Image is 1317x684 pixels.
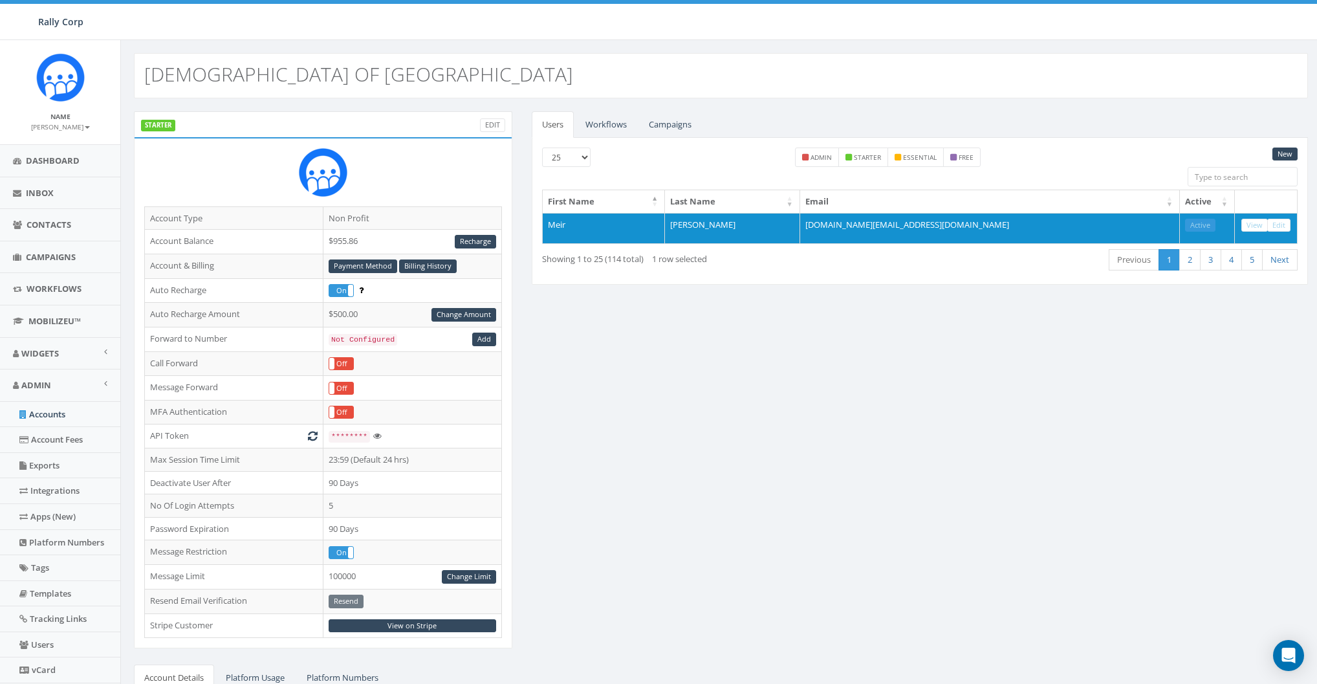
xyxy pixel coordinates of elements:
a: New [1272,148,1298,161]
a: Next [1262,249,1298,270]
a: View on Stripe [329,619,496,633]
code: Not Configured [329,334,397,346]
td: Message Limit [145,564,323,589]
td: Message Restriction [145,540,323,565]
td: API Token [145,425,323,448]
td: $955.86 [323,230,501,254]
a: Previous [1109,249,1159,270]
a: Recharge [455,235,496,248]
span: Admin [21,379,51,391]
td: Resend Email Verification [145,589,323,613]
a: 1 [1159,249,1180,270]
a: Change Limit [442,570,496,584]
td: Non Profit [323,206,501,230]
td: Account Balance [145,230,323,254]
a: View [1241,219,1268,232]
span: Contacts [27,219,71,230]
span: Rally Corp [38,16,83,28]
td: No Of Login Attempts [145,494,323,518]
span: Inbox [26,187,54,199]
div: OnOff [329,382,354,395]
td: Call Forward [145,351,323,376]
div: OnOff [329,357,354,370]
td: Auto Recharge Amount [145,303,323,327]
h2: [DEMOGRAPHIC_DATA] OF [GEOGRAPHIC_DATA] [144,63,573,85]
label: Off [329,406,353,418]
td: 90 Days [323,471,501,494]
span: Workflows [27,283,82,294]
a: Payment Method [329,259,397,273]
td: Password Expiration [145,517,323,540]
td: MFA Authentication [145,400,323,425]
td: 90 Days [323,517,501,540]
td: Message Forward [145,376,323,401]
small: [PERSON_NAME] [31,122,90,131]
label: Off [329,382,353,394]
span: MobilizeU™ [28,315,81,327]
th: Active: activate to sort column ascending [1180,190,1235,213]
td: Account & Billing [145,254,323,278]
a: Edit [480,118,505,132]
label: STARTER [141,120,175,131]
input: Type to search [1188,167,1298,186]
a: 2 [1179,249,1201,270]
a: 3 [1200,249,1221,270]
td: Stripe Customer [145,613,323,638]
th: First Name: activate to sort column descending [543,190,665,213]
a: 4 [1221,249,1242,270]
th: Email: activate to sort column ascending [800,190,1180,213]
label: Off [329,358,353,370]
span: Campaigns [26,251,76,263]
a: [PERSON_NAME] [31,120,90,132]
td: $500.00 [323,303,501,327]
td: 23:59 (Default 24 hrs) [323,448,501,472]
div: OnOff [329,284,354,297]
small: Name [50,112,71,121]
a: 5 [1241,249,1263,270]
td: Auto Recharge [145,278,323,303]
a: Active [1185,219,1215,232]
img: Rally_Corp_Icon.png [299,148,347,197]
div: OnOff [329,406,354,419]
a: Campaigns [638,111,702,138]
span: Widgets [21,348,59,359]
i: Generate New Token [308,432,318,440]
div: Open Intercom Messenger [1273,640,1304,671]
small: free [959,153,974,162]
span: Dashboard [26,155,80,166]
td: 5 [323,494,501,518]
small: admin [811,153,832,162]
th: Last Name: activate to sort column ascending [665,190,800,213]
td: Forward to Number [145,327,323,351]
a: Change Amount [431,308,496,322]
td: 100000 [323,564,501,589]
a: Edit [1267,219,1290,232]
td: [PERSON_NAME] [665,213,800,244]
a: Workflows [575,111,637,138]
div: OnOff [329,546,354,559]
small: starter [854,153,881,162]
a: Users [532,111,574,138]
img: Icon_1.png [36,53,85,102]
td: Max Session Time Limit [145,448,323,472]
span: Enable to prevent campaign failure. [359,284,364,296]
td: Meir [543,213,665,244]
td: Deactivate User After [145,471,323,494]
label: On [329,285,353,296]
td: Account Type [145,206,323,230]
label: On [329,547,353,558]
a: Billing History [399,259,457,273]
td: [DOMAIN_NAME][EMAIL_ADDRESS][DOMAIN_NAME] [800,213,1180,244]
small: essential [903,153,937,162]
span: 1 row selected [652,253,707,265]
div: Showing 1 to 25 (114 total) [542,248,845,265]
a: Add [472,333,496,346]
